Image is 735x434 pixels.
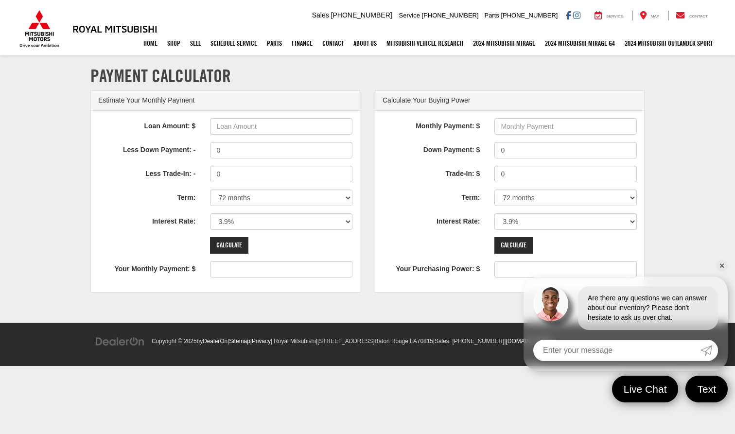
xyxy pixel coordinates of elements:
span: Parts [484,12,499,19]
span: | [250,338,271,345]
img: DealerOn [95,336,145,347]
span: | [433,338,505,345]
a: Home [139,31,162,55]
label: Less Trade-In: - [91,166,203,179]
a: Mitsubishi Vehicle Research [382,31,468,55]
label: Term: [91,190,203,203]
span: Sales: [435,338,451,345]
a: Contact [668,11,715,20]
a: Service [587,11,630,20]
a: Privacy [252,338,271,345]
a: DealerOn [95,337,145,345]
span: Map [651,14,659,18]
input: Calculate [494,237,533,254]
a: Sitemap [229,338,250,345]
label: Monthly Payment: $ [375,118,487,131]
input: Down Payment [494,142,637,158]
a: Sell [185,31,206,55]
a: Text [685,376,728,402]
a: DealerOn Home Page [203,338,227,345]
label: Less Down Payment: - [91,142,203,155]
span: | Royal Mitsubishi [271,338,316,345]
img: Agent profile photo [533,286,568,321]
span: [PHONE_NUMBER] [452,338,504,345]
span: [PHONE_NUMBER] [501,12,558,19]
span: LA [410,338,417,345]
span: by [197,338,227,345]
label: Term: [375,190,487,203]
a: 2024 Mitsubishi Outlander SPORT [620,31,717,55]
div: Calculate Your Buying Power [375,91,644,111]
label: Loan Amount: $ [91,118,203,131]
h3: Royal Mitsubishi [72,23,157,34]
span: Contact [689,14,708,18]
a: Facebook: Click to visit our Facebook page [566,11,571,19]
span: 70815 [417,338,433,345]
img: Mitsubishi [17,10,61,48]
span: Live Chat [619,382,672,396]
a: About Us [349,31,382,55]
span: Text [692,382,721,396]
span: [PHONE_NUMBER] [422,12,479,19]
span: | [504,338,552,345]
span: Copyright © 2025 [152,338,197,345]
input: Calculate [210,237,248,254]
a: Parts: Opens in a new tab [262,31,287,55]
a: Map [632,11,666,20]
label: Your Purchasing Power: $ [375,261,487,274]
a: Live Chat [612,376,679,402]
span: | [316,338,433,345]
a: 2024 Mitsubishi Mirage G4 [540,31,620,55]
a: [DOMAIN_NAME] [506,338,552,345]
label: Trade-In: $ [375,166,487,179]
span: Baton Rouge, [375,338,410,345]
a: Schedule Service: Opens in a new tab [206,31,262,55]
div: Estimate Your Monthly Payment [91,91,360,111]
span: Sales [312,11,329,19]
input: Loan Amount [210,118,352,135]
a: Finance [287,31,317,55]
a: Submit [700,340,718,361]
a: 2024 Mitsubishi Mirage [468,31,540,55]
input: Monthly Payment [494,118,637,135]
label: Interest Rate: [375,213,487,226]
a: Instagram: Click to visit our Instagram page [573,11,580,19]
h1: Payment Calculator [90,66,645,86]
label: Interest Rate: [91,213,203,226]
label: Down Payment: $ [375,142,487,155]
a: Contact [317,31,349,55]
span: [PHONE_NUMBER] [331,11,392,19]
label: Your Monthly Payment: $ [91,261,203,274]
input: Enter your message [533,340,700,361]
img: b=99784818 [0,370,1,371]
a: Shop [162,31,185,55]
span: | [227,338,250,345]
span: Service [606,14,623,18]
span: Service [399,12,420,19]
span: [STREET_ADDRESS] [317,338,375,345]
div: Are there any questions we can answer about our inventory? Please don't hesitate to ask us over c... [578,286,718,330]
